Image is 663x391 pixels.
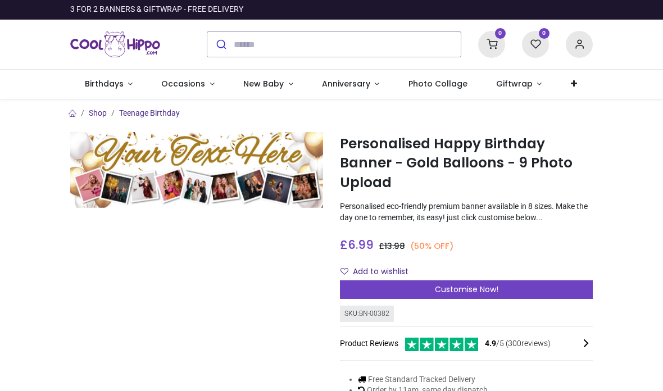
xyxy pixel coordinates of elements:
span: Giftwrap [496,78,533,89]
small: (50% OFF) [410,240,454,252]
span: Birthdays [85,78,124,89]
p: Personalised eco-friendly premium banner available in 8 sizes. Make the day one to remember, its ... [340,201,593,223]
button: Submit [207,32,234,57]
a: Giftwrap [482,70,556,99]
h1: Personalised Happy Birthday Banner - Gold Balloons - 9 Photo Upload [340,134,593,192]
button: Add to wishlistAdd to wishlist [340,262,418,281]
div: Product Reviews [340,336,593,351]
span: Photo Collage [408,78,467,89]
div: SKU: BN-00382 [340,306,394,322]
span: £ [379,240,405,252]
div: 3 FOR 2 BANNERS & GIFTWRAP - FREE DELIVERY [70,4,243,15]
a: Shop [89,108,107,117]
a: Teenage Birthday [119,108,180,117]
a: Anniversary [307,70,394,99]
sup: 0 [495,28,506,39]
a: 0 [522,39,549,48]
span: 4.9 [485,339,496,348]
i: Add to wishlist [340,267,348,275]
span: Occasions [161,78,205,89]
a: Logo of Cool Hippo [70,29,160,60]
img: Personalised Happy Birthday Banner - Gold Balloons - 9 Photo Upload [70,132,323,208]
iframe: Customer reviews powered by Trustpilot [357,4,593,15]
li: Free Standard Tracked Delivery [358,374,515,385]
a: New Baby [229,70,308,99]
a: Occasions [147,70,229,99]
span: 6.99 [348,237,374,253]
img: Cool Hippo [70,29,160,60]
span: £ [340,237,374,253]
a: 0 [478,39,505,48]
span: Anniversary [322,78,370,89]
span: 13.98 [384,240,405,252]
span: Customise Now! [435,284,498,295]
sup: 0 [539,28,550,39]
a: Birthdays [70,70,147,99]
span: /5 ( 300 reviews) [485,338,551,349]
span: New Baby [243,78,284,89]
